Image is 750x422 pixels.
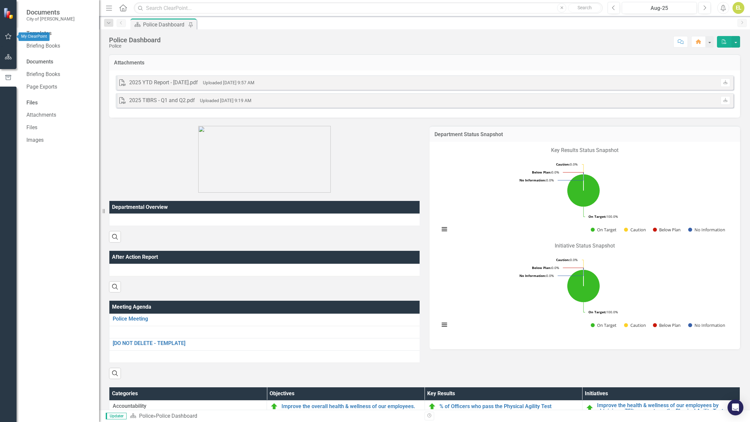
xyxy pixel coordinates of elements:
[26,8,75,16] span: Documents
[109,326,424,338] td: Double-Click to Edit
[203,80,254,85] small: Uploaded [DATE] 9:57 AM
[143,20,187,29] div: Police Dashboard
[26,71,93,78] a: Briefing Books
[267,400,425,416] td: Double-Click to Edit Right Click for Context Menu
[139,413,153,419] a: Police
[653,322,681,328] button: Show Below Plan
[26,16,75,21] small: City of [PERSON_NAME]
[532,170,551,174] tspan: Below Plan:
[156,413,197,419] div: Police Dashboard
[436,157,733,240] div: Chart. Highcharts interactive chart.
[519,273,554,278] text: 0.0%
[26,136,93,144] a: Images
[436,241,733,251] p: Initiative Status Snapshot
[113,403,263,410] span: Accountability
[129,79,198,87] div: 2025 YTD Report - [DATE].pdf
[26,99,93,107] div: Files
[440,225,449,234] button: View chart menu, Chart
[556,162,578,167] text: 0.0%
[26,58,93,66] div: Documents
[624,4,694,12] div: Aug-25
[519,178,546,182] tspan: No Information:
[109,338,424,350] td: Double-Click to Edit Right Click for Context Menu
[519,178,554,182] text: 0.0%
[567,174,600,207] path: On Target, 14.
[26,30,93,37] div: Templates
[556,257,570,262] tspan: Caution:
[436,252,731,335] svg: Interactive chart
[26,83,93,91] a: Page Exports
[26,42,93,50] a: Briefing Books
[578,5,592,10] span: Search
[653,227,681,233] button: Show Below Plan
[109,36,161,44] div: Police Dashboard
[556,257,578,262] text: 0.0%
[109,214,424,226] td: Double-Click to Edit
[532,265,559,270] text: 0.0%
[688,227,725,233] button: Show No Information
[436,147,733,156] p: Key Results Status Snapshot
[588,310,618,314] text: 100.0%
[622,2,697,14] button: Aug-25
[588,214,606,219] tspan: On Target:
[428,403,436,410] img: On Target
[732,2,744,14] button: EL
[556,162,570,167] tspan: Caution:
[3,7,15,19] img: ClearPoint Strategy
[591,322,617,328] button: Show On Target
[586,404,594,412] img: On Target
[109,314,424,326] td: Double-Click to Edit Right Click for Context Menu
[434,132,735,137] h3: Department Status Snapshot
[134,2,603,14] input: Search ClearPoint...
[436,157,731,240] svg: Interactive chart
[532,265,551,270] tspan: Below Plan:
[19,32,50,41] div: My ClearPoint
[114,60,735,66] h3: Attachments
[26,111,93,119] a: Attachments
[425,400,582,416] td: Double-Click to Edit Right Click for Context Menu
[26,124,93,132] a: Files
[591,227,617,233] button: Show On Target
[129,97,195,104] div: 2025 TIBRS - Q1 and Q2.pdf
[109,264,424,276] td: Double-Click to Edit
[624,227,646,233] button: Show Caution
[436,252,733,335] div: Chart. Highcharts interactive chart.
[597,403,736,414] a: Improve the health & wellness of our employees by obtaining a 75% pass rate on the Physical Agili...
[728,400,743,415] div: Open Intercom Messenger
[439,403,579,409] a: % of Officers who pass the Physical Agility Test
[281,403,421,409] a: Improve the overall health & wellness of our employees.
[624,322,646,328] button: Show Caution
[568,3,601,13] button: Search
[588,310,606,314] tspan: On Target:
[113,340,420,346] a: [DO NOT DELETE - TEMPLATE]
[582,400,740,416] td: Double-Click to Edit Right Click for Context Menu
[109,44,161,49] div: Police
[106,413,127,419] span: Updater
[532,170,559,174] text: 0.0%
[567,270,600,302] path: On Target, 5.
[109,350,424,363] td: Double-Click to Edit
[519,273,546,278] tspan: No Information:
[688,322,725,328] button: Show No Information
[440,320,449,329] button: View chart menu, Chart
[198,126,331,193] img: COB-New-Logo-Sig-300px.png
[113,316,420,322] a: Police Meeting
[130,412,420,420] div: »
[270,403,278,410] img: On Target
[588,214,618,219] text: 100.0%
[200,98,251,103] small: Uploaded [DATE] 9:19 AM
